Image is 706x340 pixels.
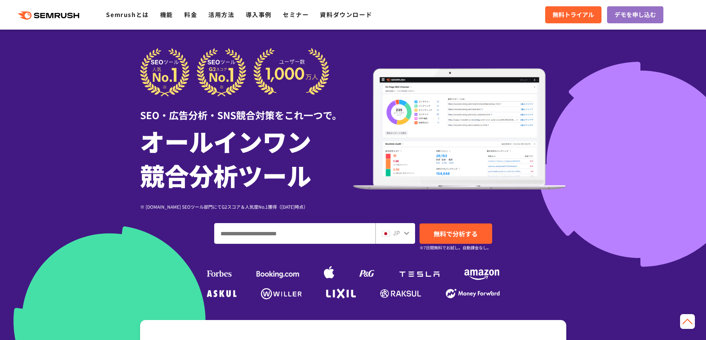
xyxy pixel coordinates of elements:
a: 導入事例 [246,10,272,19]
a: デモを申し込む [607,6,663,23]
a: 無料トライアル [545,6,601,23]
span: 無料で分析する [434,229,478,238]
h1: オールインワン 競合分析ツール [140,124,353,192]
span: 無料トライアル [553,10,594,20]
div: SEO・広告分析・SNS競合対策をこれ一つで。 [140,97,353,122]
a: セミナー [283,10,309,19]
a: 料金 [184,10,197,19]
a: 資料ダウンロード [320,10,372,19]
a: 無料で分析する [420,223,492,244]
span: JP [393,228,400,237]
a: 機能 [160,10,173,19]
a: 活用方法 [208,10,234,19]
input: ドメイン、キーワードまたはURLを入力してください [215,223,375,243]
small: ※7日間無料でお試し。自動課金なし。 [420,244,491,251]
span: デモを申し込む [614,10,656,20]
div: ※ [DOMAIN_NAME] SEOツール部門にてG2スコア＆人気度No.1獲得（[DATE]時点） [140,203,353,210]
a: Semrushとは [106,10,149,19]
